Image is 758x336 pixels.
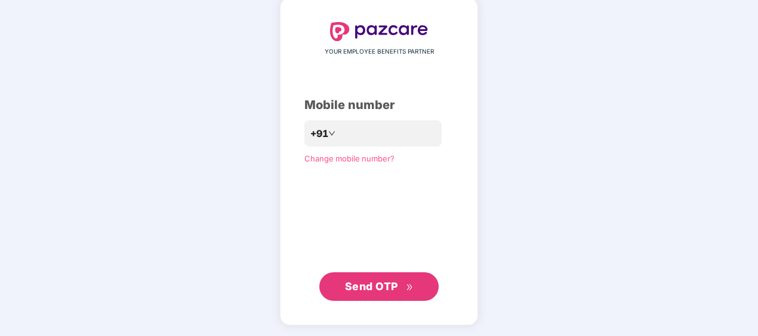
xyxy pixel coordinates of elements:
[304,96,454,114] div: Mobile number
[330,22,428,41] img: logo
[325,47,434,57] span: YOUR EMPLOYEE BENEFITS PARTNER
[328,130,335,137] span: down
[406,284,414,291] span: double-right
[345,280,398,293] span: Send OTP
[304,154,395,163] a: Change mobile number?
[310,126,328,141] span: +91
[319,272,439,301] button: Send OTPdouble-right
